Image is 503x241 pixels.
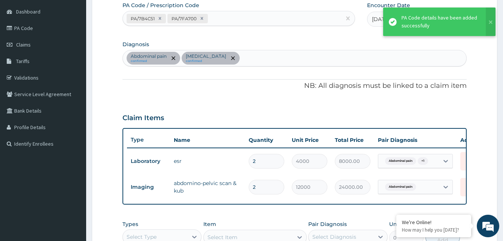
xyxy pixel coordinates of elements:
[16,8,40,15] span: Dashboard
[16,58,30,65] span: Tariffs
[170,55,177,62] span: remove selection option
[385,157,416,165] span: Abdominal pain
[186,53,226,59] p: [MEDICAL_DATA]
[402,14,479,30] div: PA Code details have been added successfully
[203,220,216,228] label: Item
[331,133,374,148] th: Total Price
[127,133,170,147] th: Type
[170,154,245,169] td: esr
[43,72,103,148] span: We're online!
[14,38,30,56] img: d_794563401_company_1708531726252_794563401
[170,176,245,198] td: abdomino-pelvic scan & kub
[418,157,428,165] span: + 1
[374,133,457,148] th: Pair Diagnosis
[389,220,416,228] label: Unit Price
[127,154,170,168] td: Laboratory
[312,233,356,241] div: Select Diagnosis
[4,161,143,187] textarea: Type your message and hit 'Enter'
[122,41,149,48] label: Diagnosis
[372,15,390,23] span: [DATE]
[122,221,138,227] label: Types
[131,53,167,59] p: Abdominal pain
[402,219,466,226] div: We're Online!
[39,42,126,52] div: Chat with us now
[123,4,141,22] div: Minimize live chat window
[367,2,410,9] label: Encounter Date
[127,180,170,194] td: Imaging
[186,59,226,63] small: confirmed
[288,133,331,148] th: Unit Price
[308,220,347,228] label: Pair Diagnosis
[122,81,467,91] p: NB: All diagnosis must be linked to a claim item
[16,41,31,48] span: Claims
[122,2,199,9] label: PA Code / Prescription Code
[230,55,236,62] span: remove selection option
[169,14,198,23] div: PA/7FA700
[457,133,494,148] th: Actions
[122,114,164,122] h3: Claim Items
[385,183,416,191] span: Abdominal pain
[131,59,167,63] small: confirmed
[127,233,157,241] div: Select Type
[170,133,245,148] th: Name
[245,133,288,148] th: Quantity
[402,227,466,233] p: How may I help you today?
[128,14,156,23] div: PA/7B4C51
